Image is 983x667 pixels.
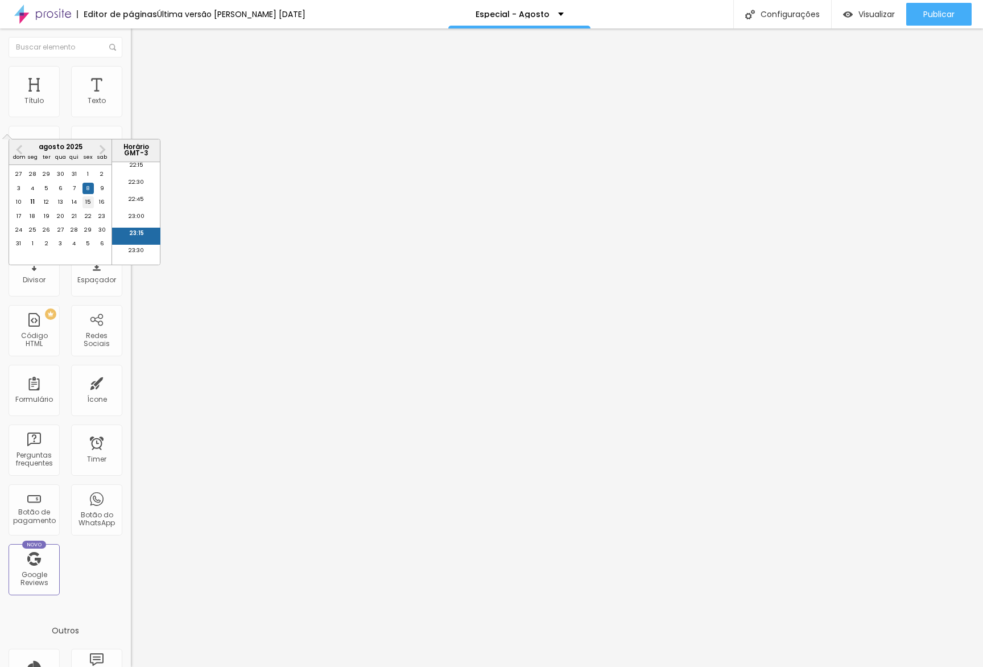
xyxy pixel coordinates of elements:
[96,196,108,208] div: Choose sábado, 16 de agosto de 2025
[68,183,80,194] div: Choose quinta-feira, 7 de agosto de 2025
[923,10,955,19] span: Publicar
[77,10,157,18] div: Editor de páginas
[55,168,66,180] div: Choose quarta-feira, 30 de julho de 2025
[9,37,122,57] input: Buscar elemento
[74,511,119,528] div: Botão do WhatsApp
[832,3,906,26] button: Visualizar
[74,332,119,348] div: Redes Sociais
[96,183,108,194] div: Choose sábado, 9 de agosto de 2025
[23,276,46,284] div: Divisor
[22,541,47,549] div: Novo
[15,396,53,404] div: Formulário
[68,151,80,163] div: qui
[88,97,106,105] div: Texto
[11,508,56,525] div: Botão de pagamento
[24,97,44,105] div: Título
[27,151,38,163] div: seg
[112,176,160,193] li: 22:30
[41,238,52,249] div: Choose terça-feira, 2 de setembro de 2025
[87,396,107,404] div: Ícone
[27,183,38,194] div: Choose segunda-feira, 4 de agosto de 2025
[11,332,56,348] div: Código HTML
[115,144,157,150] p: Horário
[10,141,28,159] button: Previous Month
[77,276,116,284] div: Espaçador
[109,44,116,51] img: Icone
[87,455,106,463] div: Timer
[13,224,24,236] div: Choose domingo, 24 de agosto de 2025
[82,238,94,249] div: Choose sexta-feira, 5 de setembro de 2025
[9,144,111,150] div: agosto 2025
[55,238,66,249] div: Choose quarta-feira, 3 de setembro de 2025
[745,10,755,19] img: Icone
[13,168,24,180] div: Choose domingo, 27 de julho de 2025
[68,211,80,222] div: Choose quinta-feira, 21 de agosto de 2025
[68,196,80,208] div: Choose quinta-feira, 14 de agosto de 2025
[82,224,94,236] div: Choose sexta-feira, 29 de agosto de 2025
[96,224,108,236] div: Choose sábado, 30 de agosto de 2025
[82,168,94,180] div: Choose sexta-feira, 1 de agosto de 2025
[27,224,38,236] div: Choose segunda-feira, 25 de agosto de 2025
[12,168,109,251] div: month 2025-08
[112,159,160,176] li: 22:15
[55,224,66,236] div: Choose quarta-feira, 27 de agosto de 2025
[157,10,305,18] div: Última versão [PERSON_NAME] [DATE]
[27,211,38,222] div: Choose segunda-feira, 18 de agosto de 2025
[13,238,24,249] div: Choose domingo, 31 de agosto de 2025
[112,245,160,262] li: 23:30
[115,150,157,157] p: GMT -3
[55,211,66,222] div: Choose quarta-feira, 20 de agosto de 2025
[96,168,108,180] div: Choose sábado, 2 de agosto de 2025
[68,224,80,236] div: Choose quinta-feira, 28 de agosto de 2025
[41,211,52,222] div: Choose terça-feira, 19 de agosto de 2025
[11,571,56,587] div: Google Reviews
[476,10,550,18] p: Especial - Agosto
[68,238,80,249] div: Choose quinta-feira, 4 de setembro de 2025
[13,183,24,194] div: Choose domingo, 3 de agosto de 2025
[41,196,52,208] div: Choose terça-feira, 12 de agosto de 2025
[82,211,94,222] div: Choose sexta-feira, 22 de agosto de 2025
[68,168,80,180] div: Choose quinta-feira, 31 de julho de 2025
[41,168,52,180] div: Choose terça-feira, 29 de julho de 2025
[906,3,972,26] button: Publicar
[41,151,52,163] div: ter
[11,451,56,468] div: Perguntas frequentes
[41,183,52,194] div: Choose terça-feira, 5 de agosto de 2025
[82,183,94,194] div: Choose sexta-feira, 8 de agosto de 2025
[131,28,983,667] iframe: Editor
[13,196,24,208] div: Choose domingo, 10 de agosto de 2025
[13,211,24,222] div: Choose domingo, 17 de agosto de 2025
[96,238,108,249] div: Choose sábado, 6 de setembro de 2025
[82,196,94,208] div: Choose sexta-feira, 15 de agosto de 2025
[843,10,853,19] img: view-1.svg
[55,196,66,208] div: Choose quarta-feira, 13 de agosto de 2025
[112,193,160,211] li: 22:45
[82,151,94,163] div: sex
[112,211,160,228] li: 23:00
[41,224,52,236] div: Choose terça-feira, 26 de agosto de 2025
[55,151,66,163] div: qua
[93,141,111,159] button: Next Month
[27,168,38,180] div: Choose segunda-feira, 28 de julho de 2025
[55,183,66,194] div: Choose quarta-feira, 6 de agosto de 2025
[858,10,895,19] span: Visualizar
[96,211,108,222] div: Choose sábado, 23 de agosto de 2025
[27,238,38,249] div: Choose segunda-feira, 1 de setembro de 2025
[112,262,160,279] li: 23:45
[112,228,160,245] li: 23:15
[27,196,38,208] div: Choose segunda-feira, 11 de agosto de 2025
